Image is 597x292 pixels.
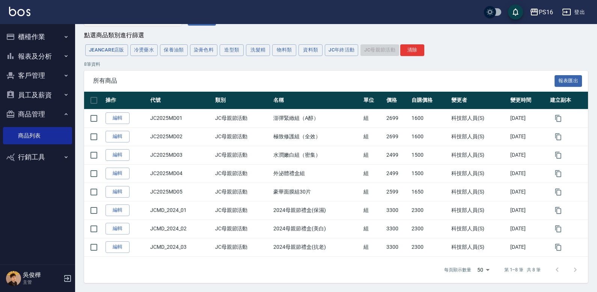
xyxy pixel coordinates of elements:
td: JC母親節活動 [213,164,271,183]
td: 1500 [410,164,449,183]
td: JC母親節活動 [213,238,271,256]
a: 編輯 [106,168,130,179]
td: 科技部人員(S) [449,183,508,201]
button: 冷燙藥水 [130,44,158,56]
h5: 吳俊樺 [23,271,61,279]
button: 洗髮精 [246,44,270,56]
td: 豪華面膜組30片 [271,183,362,201]
button: 登出 [559,5,588,19]
td: 2699 [384,127,410,146]
button: 行銷工具 [3,147,72,167]
td: 3300 [384,238,410,256]
button: 物料類 [272,44,296,56]
a: 編輯 [106,131,130,142]
td: JC2025MD03 [148,146,213,164]
p: 每頁顯示數量 [444,266,471,273]
th: 單位 [362,92,384,109]
td: [DATE] [508,219,548,238]
div: 點選商品類別進行篩選 [84,32,588,39]
button: JC年終活動 [325,44,358,56]
td: JC母親節活動 [213,183,271,201]
td: 2599 [384,183,410,201]
a: 商品列表 [3,127,72,144]
a: 編輯 [106,223,130,235]
td: 2499 [384,146,410,164]
td: 2024母親節禮盒(抗老) [271,238,362,256]
td: JCMD_2024_02 [148,219,213,238]
td: 2024母親節禮盒(美白) [271,219,362,238]
td: 科技部人員(S) [449,109,508,127]
th: 自購價格 [410,92,449,109]
td: [DATE] [508,109,548,127]
td: 2300 [410,201,449,219]
td: [DATE] [508,146,548,164]
a: 編輯 [106,241,130,253]
p: 第 1–8 筆 共 8 筆 [504,266,541,273]
td: JC母親節活動 [213,146,271,164]
a: 編輯 [106,149,130,161]
th: 名稱 [271,92,362,109]
td: 1500 [410,146,449,164]
td: [DATE] [508,164,548,183]
td: JC2025MD01 [148,109,213,127]
a: 編輯 [106,204,130,216]
td: JC2025MD04 [148,164,213,183]
td: 科技部人員(S) [449,219,508,238]
td: 組 [362,127,384,146]
button: 資料類 [298,44,323,56]
td: 組 [362,238,384,256]
td: 3300 [384,219,410,238]
a: 報表匯出 [555,77,582,84]
a: 編輯 [106,186,130,198]
td: 2499 [384,164,410,183]
a: 編輯 [106,112,130,124]
td: JC2025MD05 [148,183,213,201]
button: 客戶管理 [3,66,72,85]
th: 價格 [384,92,410,109]
td: JC母親節活動 [213,201,271,219]
td: 3300 [384,201,410,219]
td: JC2025MD02 [148,127,213,146]
td: 澎彈緊緻組（A醇） [271,109,362,127]
th: 類別 [213,92,271,109]
td: JCMD_2024_03 [148,238,213,256]
img: Logo [9,7,30,16]
button: 造型類 [220,44,244,56]
div: 50 [474,260,492,280]
td: 組 [362,183,384,201]
td: 科技部人員(S) [449,146,508,164]
img: Person [6,271,21,286]
td: 組 [362,164,384,183]
td: 2024母親節禮盒(保濕) [271,201,362,219]
td: 組 [362,219,384,238]
td: 組 [362,109,384,127]
td: 2300 [410,238,449,256]
td: JC母親節活動 [213,219,271,238]
td: 1600 [410,127,449,146]
td: 水潤嫩白組（密集） [271,146,362,164]
td: [DATE] [508,201,548,219]
td: 組 [362,146,384,164]
th: 建立副本 [548,92,588,109]
td: 1600 [410,109,449,127]
p: 8 筆資料 [84,61,588,68]
td: 2300 [410,219,449,238]
td: 科技部人員(S) [449,201,508,219]
button: 保養油類 [160,44,188,56]
td: 極致修護組（全效） [271,127,362,146]
td: 外泌體禮盒組 [271,164,362,183]
p: 主管 [23,279,61,286]
button: 清除 [400,44,424,56]
button: 櫃檯作業 [3,27,72,47]
span: 所有商品 [93,77,555,85]
button: JeanCare店販 [85,44,128,56]
button: save [508,5,523,20]
td: 科技部人員(S) [449,238,508,256]
td: 2699 [384,109,410,127]
button: 染膏色料 [190,44,218,56]
td: [DATE] [508,183,548,201]
td: [DATE] [508,238,548,256]
td: JC母親節活動 [213,127,271,146]
td: 1650 [410,183,449,201]
td: 科技部人員(S) [449,164,508,183]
